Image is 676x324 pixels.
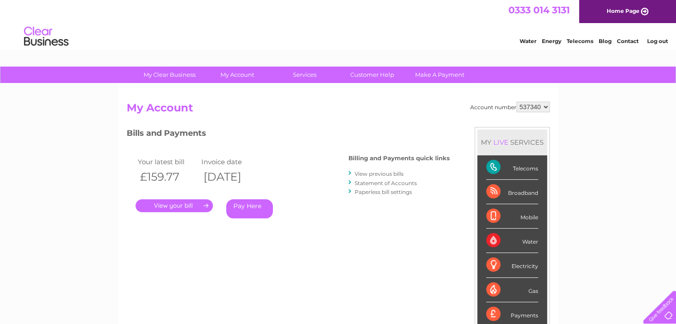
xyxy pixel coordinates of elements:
[477,130,547,155] div: MY SERVICES
[199,168,263,186] th: [DATE]
[348,155,450,162] h4: Billing and Payments quick links
[268,67,341,83] a: Services
[486,229,538,253] div: Water
[486,253,538,277] div: Electricity
[617,38,639,44] a: Contact
[403,67,476,83] a: Make A Payment
[520,38,536,44] a: Water
[336,67,409,83] a: Customer Help
[199,156,263,168] td: Invoice date
[24,23,69,50] img: logo.png
[127,102,550,119] h2: My Account
[599,38,612,44] a: Blog
[470,102,550,112] div: Account number
[647,38,668,44] a: Log out
[133,67,206,83] a: My Clear Business
[226,199,273,218] a: Pay Here
[567,38,593,44] a: Telecoms
[542,38,561,44] a: Energy
[508,4,570,16] a: 0333 014 3131
[492,138,510,146] div: LIVE
[355,189,412,195] a: Paperless bill settings
[486,180,538,204] div: Broadband
[200,67,274,83] a: My Account
[136,168,200,186] th: £159.77
[136,199,213,212] a: .
[128,5,548,43] div: Clear Business is a trading name of Verastar Limited (registered in [GEOGRAPHIC_DATA] No. 3667643...
[127,127,450,142] h3: Bills and Payments
[486,155,538,180] div: Telecoms
[486,278,538,302] div: Gas
[136,156,200,168] td: Your latest bill
[355,170,404,177] a: View previous bills
[486,204,538,229] div: Mobile
[355,180,417,186] a: Statement of Accounts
